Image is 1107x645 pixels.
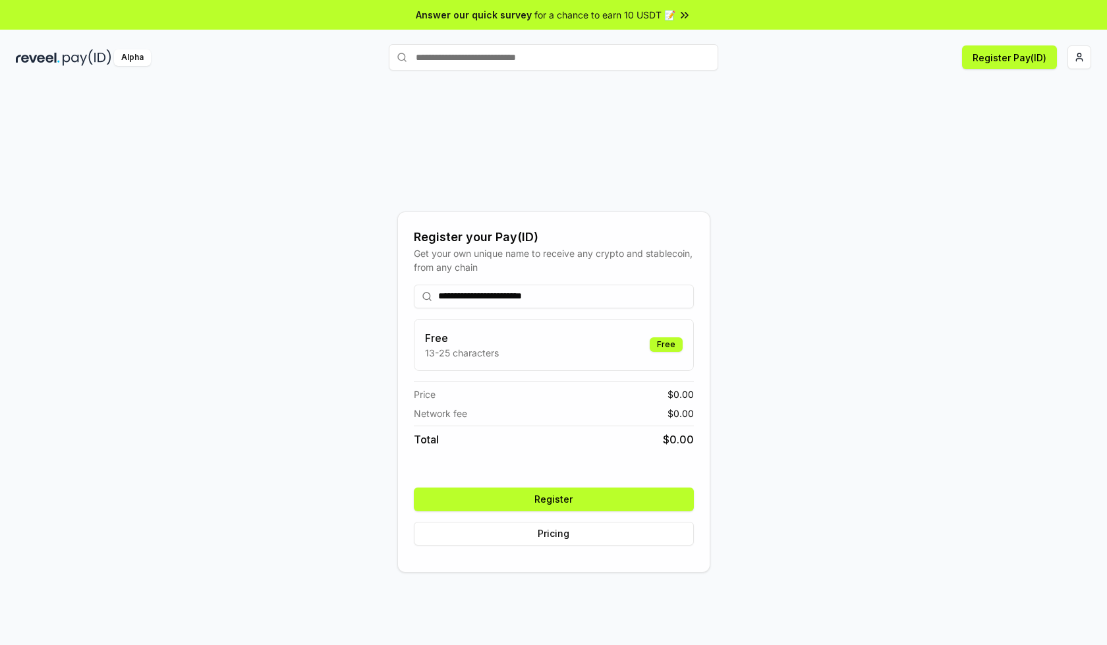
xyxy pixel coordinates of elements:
div: Register your Pay(ID) [414,228,694,246]
button: Pricing [414,522,694,546]
h3: Free [425,330,499,346]
div: Free [650,337,683,352]
span: Price [414,387,436,401]
span: Network fee [414,407,467,420]
span: $ 0.00 [667,407,694,420]
button: Register Pay(ID) [962,45,1057,69]
span: for a chance to earn 10 USDT 📝 [534,8,675,22]
img: pay_id [63,49,111,66]
div: Alpha [114,49,151,66]
div: Get your own unique name to receive any crypto and stablecoin, from any chain [414,246,694,274]
span: Answer our quick survey [416,8,532,22]
img: reveel_dark [16,49,60,66]
button: Register [414,488,694,511]
span: $ 0.00 [663,432,694,447]
p: 13-25 characters [425,346,499,360]
span: Total [414,432,439,447]
span: $ 0.00 [667,387,694,401]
